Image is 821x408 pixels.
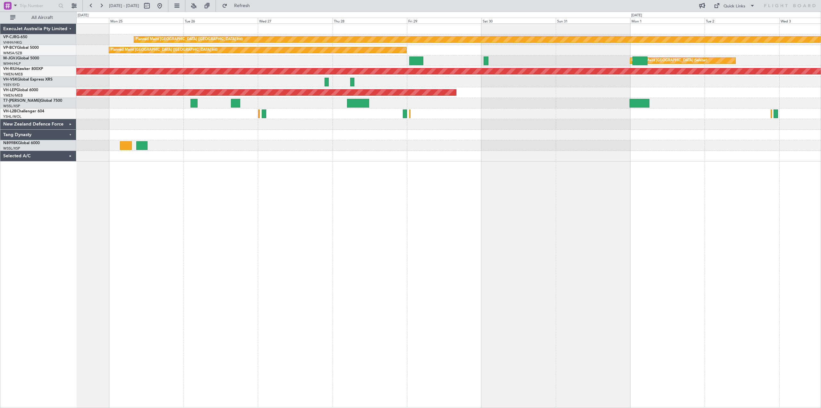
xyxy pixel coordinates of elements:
[3,104,20,109] a: WSSL/XSP
[333,18,407,23] div: Thu 28
[3,51,22,56] a: WMSA/SZB
[136,35,243,44] div: Planned Maint [GEOGRAPHIC_DATA] ([GEOGRAPHIC_DATA] Intl)
[3,67,43,71] a: VH-RIUHawker 800XP
[3,146,20,151] a: WSSL/XSP
[3,35,27,39] a: VP-CJRG-650
[3,82,20,87] a: YSSY/SYD
[3,35,16,39] span: VP-CJR
[3,88,38,92] a: VH-LEPGlobal 6000
[724,3,745,10] div: Quick Links
[3,141,18,145] span: N8998K
[3,46,39,50] a: VP-BCYGlobal 5000
[3,61,21,66] a: WIHH/HLP
[7,13,70,23] button: All Aircraft
[3,72,23,77] a: YMEN/MEB
[3,78,17,82] span: VH-VSK
[3,56,39,60] a: M-JGVJGlobal 5000
[78,13,89,18] div: [DATE]
[630,18,705,23] div: Mon 1
[3,109,44,113] a: VH-L2BChallenger 604
[3,56,17,60] span: M-JGVJ
[109,18,183,23] div: Mon 25
[705,18,779,23] div: Tue 2
[3,99,40,103] span: T7-[PERSON_NAME]
[219,1,258,11] button: Refresh
[20,1,56,11] input: Trip Number
[3,141,40,145] a: N8998KGlobal 6000
[556,18,630,23] div: Sun 31
[109,3,139,9] span: [DATE] - [DATE]
[17,15,68,20] span: All Aircraft
[481,18,556,23] div: Sat 30
[711,1,758,11] button: Quick Links
[3,99,62,103] a: T7-[PERSON_NAME]Global 7500
[183,18,258,23] div: Tue 26
[3,88,16,92] span: VH-LEP
[632,56,707,65] div: Planned Maint [GEOGRAPHIC_DATA] (Seletar)
[3,78,53,82] a: VH-VSKGlobal Express XRS
[229,4,256,8] span: Refresh
[258,18,332,23] div: Wed 27
[407,18,481,23] div: Fri 29
[3,67,16,71] span: VH-RIU
[3,46,17,50] span: VP-BCY
[3,109,17,113] span: VH-L2B
[3,93,23,98] a: YMEN/MEB
[111,45,218,55] div: Planned Maint [GEOGRAPHIC_DATA] ([GEOGRAPHIC_DATA] Intl)
[3,40,22,45] a: VHHH/HKG
[631,13,642,18] div: [DATE]
[3,114,21,119] a: YSHL/WOL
